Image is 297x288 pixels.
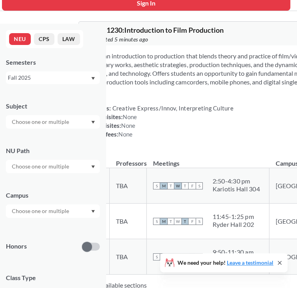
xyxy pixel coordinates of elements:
[123,113,137,120] span: None
[6,204,100,218] div: Dropdown arrow
[58,33,80,45] button: LAW
[91,77,95,80] svg: Dropdown arrow
[91,165,95,168] svg: Dropdown arrow
[6,160,100,173] div: Dropdown arrow
[6,273,100,282] span: Class Type
[118,131,133,138] span: None
[91,210,95,213] svg: Dropdown arrow
[177,260,273,266] span: We need your help!
[212,185,260,193] div: Kariotis Hall 304
[6,146,100,155] div: NU Path
[85,26,223,34] span: MSCR 1230 : Introduction to Film Production
[6,242,27,251] p: Honors
[110,168,147,204] td: TBA
[110,239,147,275] td: TBA
[160,253,167,260] span: M
[153,253,160,260] span: S
[212,248,260,256] div: 9:50 - 11:30 am
[212,213,254,221] div: 11:45 - 1:25 pm
[196,218,203,225] span: S
[181,218,189,225] span: T
[189,182,196,189] span: F
[189,218,196,225] span: F
[110,151,147,168] th: Professors
[227,259,273,266] a: Leave a testimonial
[167,182,174,189] span: T
[8,206,74,216] input: Choose one or multiple
[34,33,54,45] button: CPS
[212,221,254,228] div: Ryder Hall 202
[110,204,147,239] td: TBA
[153,182,160,189] span: S
[91,121,95,124] svg: Dropdown arrow
[121,122,135,129] span: None
[8,117,74,127] input: Choose one or multiple
[8,162,74,171] input: Choose one or multiple
[111,105,233,112] span: Creative Express/Innov, Interpreting Culture
[93,35,148,44] span: Updated 5 minutes ago
[196,182,203,189] span: S
[6,191,100,200] div: Campus
[6,71,100,84] div: Fall 2025Dropdown arrow
[85,104,233,138] div: NUPaths: Prerequisites: Corequisites: Course fees:
[181,182,189,189] span: T
[212,177,260,185] div: 2:50 - 4:30 pm
[174,182,181,189] span: W
[174,218,181,225] span: W
[153,218,160,225] span: S
[8,73,90,82] div: Fall 2025
[147,151,269,168] th: Meetings
[160,218,167,225] span: M
[167,218,174,225] span: T
[6,102,100,110] div: Subject
[6,115,100,129] div: Dropdown arrow
[9,33,31,45] button: NEU
[160,182,167,189] span: M
[6,58,100,67] div: Semesters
